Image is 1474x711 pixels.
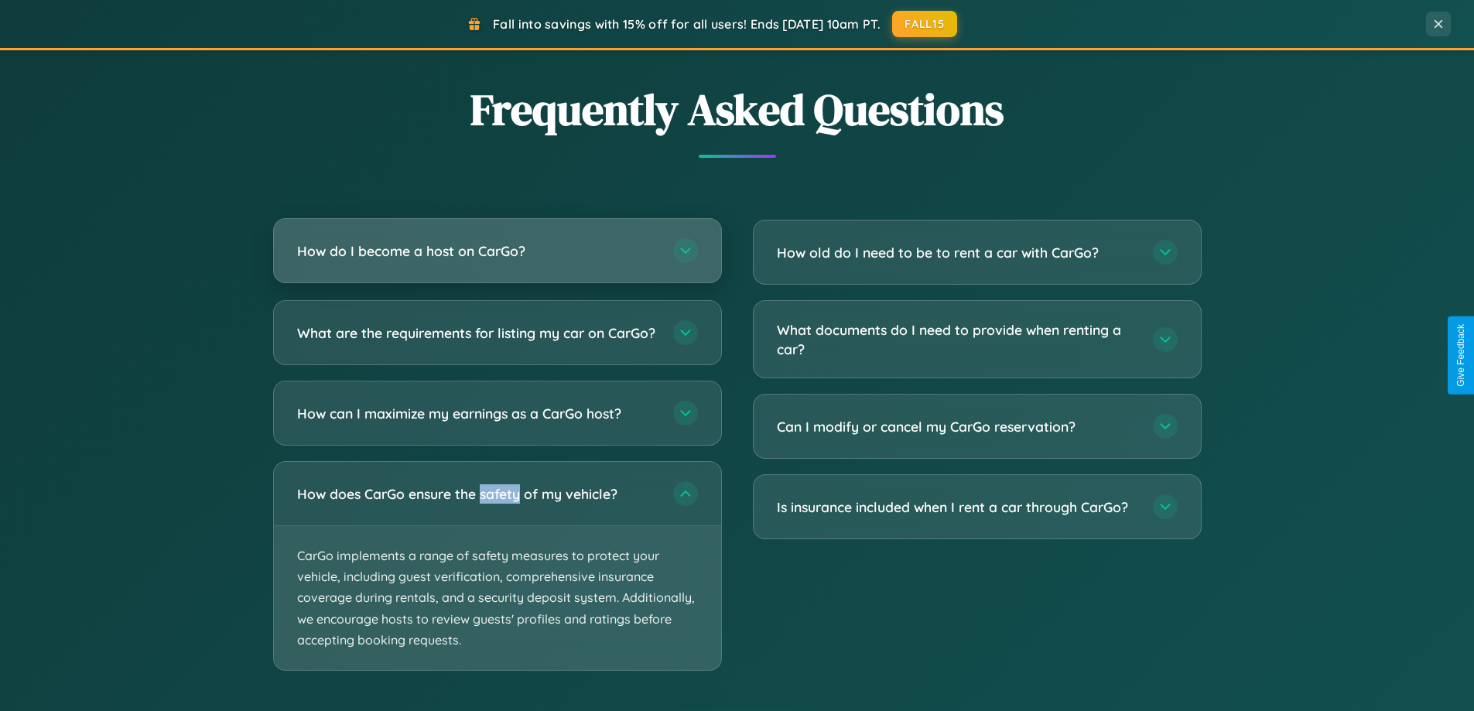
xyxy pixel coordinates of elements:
h3: How does CarGo ensure the safety of my vehicle? [297,484,658,504]
h3: What are the requirements for listing my car on CarGo? [297,323,658,343]
h3: How do I become a host on CarGo? [297,241,658,261]
h2: Frequently Asked Questions [273,80,1202,139]
button: FALL15 [892,11,957,37]
h3: How can I maximize my earnings as a CarGo host? [297,404,658,423]
h3: How old do I need to be to rent a car with CarGo? [777,243,1137,262]
h3: What documents do I need to provide when renting a car? [777,320,1137,358]
span: Fall into savings with 15% off for all users! Ends [DATE] 10am PT. [493,16,881,32]
h3: Can I modify or cancel my CarGo reservation? [777,417,1137,436]
p: CarGo implements a range of safety measures to protect your vehicle, including guest verification... [274,526,721,670]
div: Give Feedback [1455,324,1466,387]
h3: Is insurance included when I rent a car through CarGo? [777,497,1137,517]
